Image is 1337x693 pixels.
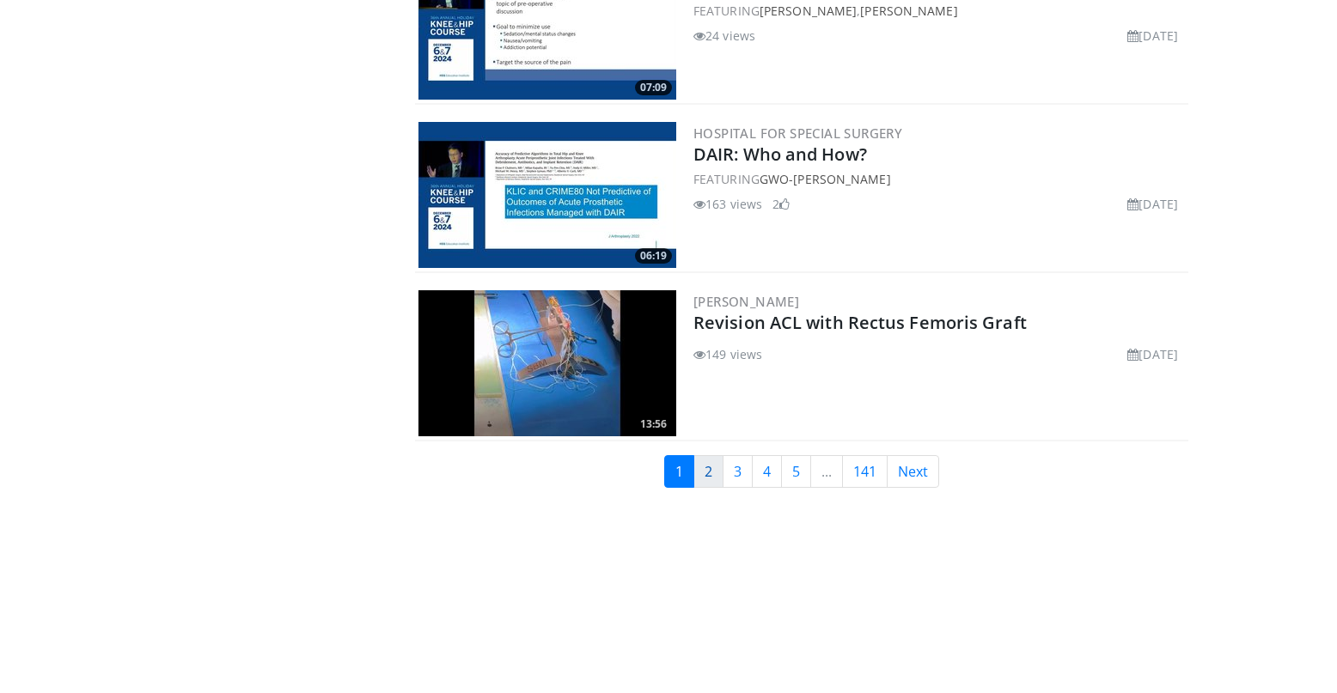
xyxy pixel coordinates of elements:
a: 5 [781,455,811,488]
li: [DATE] [1127,27,1178,45]
li: [DATE] [1127,195,1178,213]
a: [PERSON_NAME] [760,3,857,19]
li: 149 views [693,345,762,363]
span: 07:09 [635,80,672,95]
a: Gwo-[PERSON_NAME] [760,171,891,187]
a: 4 [752,455,782,488]
a: [PERSON_NAME] [693,293,799,310]
span: 06:19 [635,248,672,264]
img: f77919c9-af08-4e23-8f8a-c45998dd77cc.300x170_q85_crop-smart_upscale.jpg [418,122,676,268]
li: [DATE] [1127,345,1178,363]
span: 13:56 [635,416,672,432]
li: 24 views [693,27,755,45]
a: Revision ACL with Rectus Femoris Graft [693,311,1027,334]
a: Hospital for Special Surgery [693,125,902,142]
div: FEATURING [693,170,1185,188]
a: 06:19 [418,122,676,268]
nav: Search results pages [415,455,1188,488]
a: 3 [723,455,753,488]
a: 1 [664,455,694,488]
img: f487f71b-c0f8-48e9-940b-c52919ef8fa3.300x170_q85_crop-smart_upscale.jpg [418,290,676,436]
a: 141 [842,455,888,488]
li: 163 views [693,195,762,213]
a: 2 [693,455,723,488]
a: DAIR: Who and How? [693,143,867,166]
div: FEATURING , [693,2,1185,20]
a: Next [887,455,939,488]
a: 13:56 [418,290,676,436]
a: [PERSON_NAME] [860,3,957,19]
li: 2 [772,195,790,213]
